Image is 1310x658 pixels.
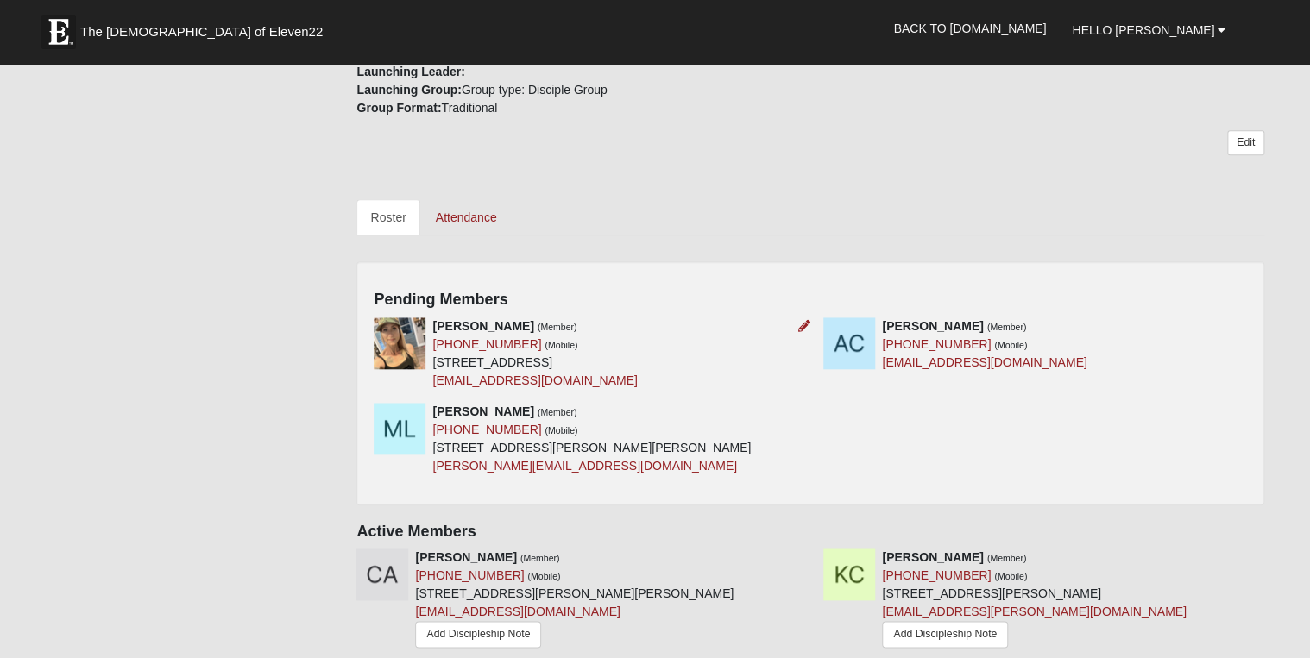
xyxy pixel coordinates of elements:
[356,65,464,78] strong: Launching Leader:
[432,337,541,351] a: [PHONE_NUMBER]
[882,621,1008,648] a: Add Discipleship Note
[545,340,577,350] small: (Mobile)
[538,322,577,332] small: (Member)
[80,23,323,41] span: The [DEMOGRAPHIC_DATA] of Eleven22
[415,568,524,582] a: [PHONE_NUMBER]
[432,459,736,473] a: [PERSON_NAME][EMAIL_ADDRESS][DOMAIN_NAME]
[356,83,461,97] strong: Launching Group:
[432,319,533,333] strong: [PERSON_NAME]
[356,523,1264,542] h4: Active Members
[415,621,541,648] a: Add Discipleship Note
[432,373,637,387] a: [EMAIL_ADDRESS][DOMAIN_NAME]
[415,605,620,618] a: [EMAIL_ADDRESS][DOMAIN_NAME]
[882,605,1186,618] a: [EMAIL_ADDRESS][PERSON_NAME][DOMAIN_NAME]
[422,199,511,235] a: Attendance
[1072,23,1214,37] span: Hello [PERSON_NAME]
[545,425,577,436] small: (Mobile)
[374,291,1247,310] h4: Pending Members
[882,337,991,351] a: [PHONE_NUMBER]
[33,6,378,49] a: The [DEMOGRAPHIC_DATA] of Eleven22
[1227,130,1264,155] a: Edit
[356,101,441,115] strong: Group Format:
[987,553,1027,563] small: (Member)
[880,7,1059,50] a: Back to [DOMAIN_NAME]
[432,317,637,390] div: [STREET_ADDRESS]
[41,15,76,49] img: Eleven22 logo
[527,571,560,581] small: (Mobile)
[356,199,419,235] a: Roster
[1059,9,1238,52] a: Hello [PERSON_NAME]
[520,553,560,563] small: (Member)
[432,423,541,436] a: [PHONE_NUMBER]
[994,340,1027,350] small: (Mobile)
[994,571,1027,581] small: (Mobile)
[415,548,734,655] div: [STREET_ADDRESS][PERSON_NAME][PERSON_NAME]
[415,550,516,564] strong: [PERSON_NAME]
[432,403,751,475] div: [STREET_ADDRESS][PERSON_NAME][PERSON_NAME]
[538,407,577,417] small: (Member)
[882,319,983,333] strong: [PERSON_NAME]
[882,568,991,582] a: [PHONE_NUMBER]
[987,322,1027,332] small: (Member)
[432,404,533,418] strong: [PERSON_NAME]
[882,548,1186,654] div: [STREET_ADDRESS][PERSON_NAME]
[882,550,983,564] strong: [PERSON_NAME]
[882,355,1086,369] a: [EMAIL_ADDRESS][DOMAIN_NAME]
